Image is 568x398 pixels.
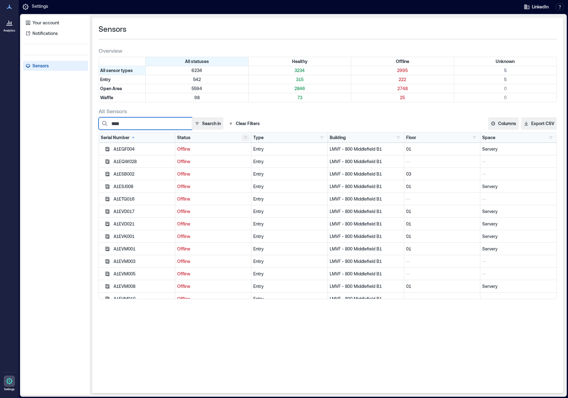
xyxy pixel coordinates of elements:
[532,4,549,10] span: LinkedIn
[351,75,454,84] div: Filter by Type: Entry & Status: Offline
[253,258,326,265] div: Entry
[99,24,126,34] span: Sensors
[352,67,453,74] p: 2995
[330,196,402,202] p: LMVF - 800 Middlefield B1
[177,134,191,141] div: Status
[177,183,250,190] p: Offline
[330,258,402,265] p: LMVF - 800 Middlefield B1
[330,296,402,302] p: LMVF - 800 Middlefield B1
[330,283,402,289] p: LMVF - 800 Middlefield B1
[482,283,555,289] p: Servery
[2,15,17,34] a: Analytics
[253,171,326,177] div: Entry
[114,208,173,215] div: A1EVD017
[482,171,555,177] p: --
[249,84,352,93] div: Filter by Type: Open Area & Status: Healthy
[406,246,478,252] p: 01
[406,258,478,265] p: --
[23,28,88,38] a: Notifications
[253,271,326,277] div: Entry
[351,57,454,66] div: Filter by Status: Offline
[2,374,17,393] a: Settings
[482,296,555,302] p: --
[177,171,250,177] p: Offline
[455,67,556,74] p: 5
[330,146,402,152] p: LMVF - 800 Middlefield B1
[253,246,326,252] div: Entry
[454,75,557,84] div: Filter by Type: Entry & Status: Unknown
[482,183,555,190] p: Servery
[330,233,402,240] p: LMVF - 800 Middlefield B1
[177,158,250,165] p: Offline
[177,208,250,215] p: Offline
[455,85,556,92] p: 0
[330,271,402,277] p: LMVF - 800 Middlefield B1
[114,246,173,252] div: A1EVM001
[147,85,247,92] p: 5594
[177,146,250,152] p: Offline
[114,146,173,152] div: A1EQF004
[114,283,173,289] div: A1EVM008
[455,95,556,101] p: 0
[482,233,555,240] p: Servery
[147,95,247,101] p: 98
[114,258,173,265] div: A1EVM003
[250,67,350,74] p: 3234
[226,117,262,130] button: Clear Filters
[406,134,416,141] div: Floor
[177,258,250,265] p: Offline
[482,221,555,227] p: Servery
[352,76,453,83] p: 222
[114,221,173,227] div: A1EVD021
[330,183,402,190] p: LMVF - 800 Middlefield B1
[253,158,326,165] div: Entry
[482,134,495,141] div: Space
[454,84,557,93] div: Filter by Type: Open Area & Status: Unknown (0 sensors)
[32,3,48,11] p: Settings
[253,146,326,152] div: Entry
[455,76,556,83] p: 5
[330,221,402,227] p: LMVF - 800 Middlefield B1
[4,387,15,391] p: Settings
[330,134,346,141] div: Building
[406,146,478,152] p: 01
[406,196,478,202] p: --
[32,63,49,69] p: Sensors
[522,2,551,12] button: LinkedIn
[177,246,250,252] p: Offline
[147,76,247,83] p: 542
[488,117,519,130] button: Columns
[406,221,478,227] p: 01
[32,20,59,26] p: Your account
[114,183,173,190] div: A1ESJ008
[482,271,555,277] p: --
[99,75,146,84] div: Filter by Type: Entry
[406,283,478,289] p: 01
[253,134,264,141] div: Type
[330,171,402,177] p: LMVF - 800 Middlefield B1
[99,107,127,115] span: All Sensors
[99,93,146,102] div: Filter by Type: Waffle
[352,95,453,101] p: 25
[406,183,478,190] p: 01
[250,85,350,92] p: 2846
[114,171,173,177] div: A1ESB002
[330,246,402,252] p: LMVF - 800 Middlefield B1
[406,171,478,177] p: 03
[253,283,326,289] div: Entry
[253,208,326,215] div: Entry
[249,93,352,102] div: Filter by Type: Waffle & Status: Healthy
[406,271,478,277] p: --
[114,271,173,277] div: A1EVM005
[482,208,555,215] p: Servery
[101,134,136,141] div: Serial Number
[114,296,173,302] div: A1EVM010
[147,67,247,74] p: 6234
[253,221,326,227] div: Entry
[3,29,15,32] p: Analytics
[177,221,250,227] p: Offline
[32,30,58,36] p: Notifications
[177,296,250,302] p: Offline
[99,84,146,93] div: Filter by Type: Open Area
[23,18,88,28] a: Your account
